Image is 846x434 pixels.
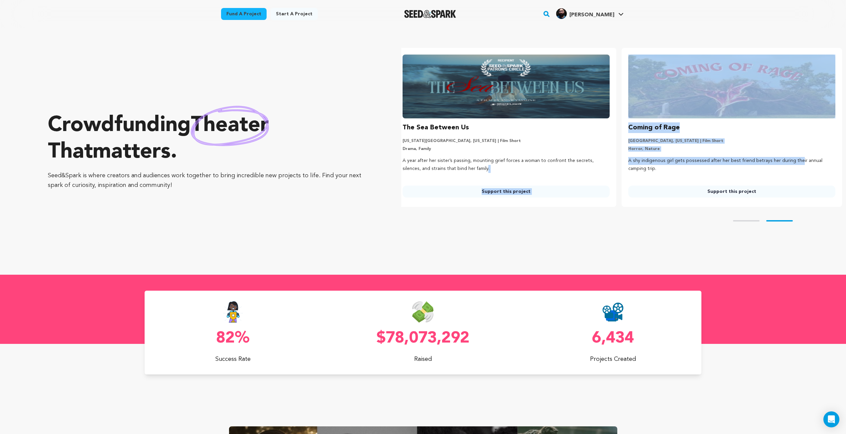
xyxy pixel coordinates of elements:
[628,122,680,133] h3: Coming of Rage
[335,355,512,364] p: Raised
[221,8,267,20] a: Fund a project
[48,112,375,166] p: Crowdfunding that .
[555,7,625,21] span: sonawane r.'s Profile
[404,10,456,18] a: Seed&Spark Homepage
[525,331,701,347] p: 6,434
[403,55,610,118] img: The Sea Between Us image
[403,122,469,133] h3: The Sea Between Us
[556,8,614,19] div: sonawane r.'s Profile
[271,8,318,20] a: Start a project
[404,10,456,18] img: Seed&Spark Logo Dark Mode
[403,186,610,198] a: Support this project
[403,157,610,173] p: A year after her sister’s passing, mounting grief forces a woman to confront the secrets, silence...
[412,301,433,323] img: Seed&Spark Money Raised Icon
[628,138,835,144] p: [GEOGRAPHIC_DATA], [US_STATE] | Film Short
[223,301,243,323] img: Seed&Spark Success Rate Icon
[191,106,269,146] img: hand sketched image
[628,186,835,198] a: Support this project
[823,411,839,427] div: Open Intercom Messenger
[145,331,321,347] p: 82%
[48,171,375,190] p: Seed&Spark is where creators and audiences work together to bring incredible new projects to life...
[555,7,625,19] a: sonawane r.'s Profile
[403,138,610,144] p: [US_STATE][GEOGRAPHIC_DATA], [US_STATE] | Film Short
[525,355,701,364] p: Projects Created
[145,355,321,364] p: Success Rate
[569,12,614,18] span: [PERSON_NAME]
[602,301,624,323] img: Seed&Spark Projects Created Icon
[628,55,835,118] img: Coming of Rage image
[556,8,567,19] img: 6431f01bcdce9cf3.jpg
[628,157,835,173] p: A shy indigenous girl gets possessed after her best friend betrays her during their annual campin...
[93,142,171,163] span: matters
[628,146,835,152] p: Horror, Nature
[403,146,610,152] p: Drama, Family
[335,331,512,347] p: $78,073,292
